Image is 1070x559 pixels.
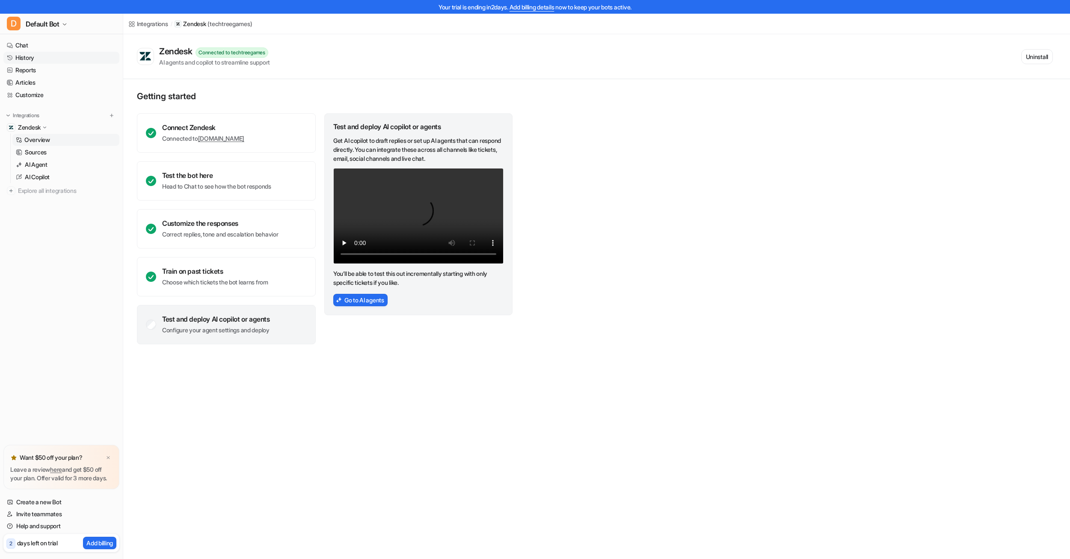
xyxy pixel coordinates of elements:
[159,46,196,56] div: Zendesk
[3,89,119,101] a: Customize
[106,455,111,461] img: x
[162,230,278,239] p: Correct replies, tone and escalation behavior
[162,134,244,143] p: Connected to
[9,125,14,130] img: Zendesk
[196,47,268,58] div: Connected to techtreegames
[10,465,113,482] p: Leave a review and get $50 off your plan. Offer valid for 3 more days.
[333,168,504,264] video: Your browser does not support the video tag.
[198,135,244,142] a: [DOMAIN_NAME]
[128,19,168,28] a: Integrations
[12,171,119,183] a: AI Copilot
[159,58,270,67] div: AI agents and copilot to streamline support
[3,508,119,520] a: Invite teammates
[333,269,504,287] p: You’ll be able to test this out incrementally starting with only specific tickets if you like.
[162,219,278,228] div: Customize the responses
[25,148,47,157] p: Sources
[137,91,513,101] p: Getting started
[510,3,554,11] a: Add billing details
[109,112,115,118] img: menu_add.svg
[9,540,12,547] p: 2
[5,112,11,118] img: expand menu
[50,466,62,473] a: here
[162,182,271,191] p: Head to Chat to see how the bot responds
[333,136,504,163] p: Get AI copilot to draft replies or set up AI agents that can respond directly. You can integrate ...
[333,122,504,131] div: Test and deploy AI copilot or agents
[12,134,119,146] a: Overview
[139,51,152,62] img: Zendesk logo
[162,123,244,132] div: Connect Zendesk
[20,453,83,462] p: Want $50 off your plan?
[3,111,42,120] button: Integrations
[12,159,119,171] a: AI Agent
[162,171,271,180] div: Test the bot here
[183,20,206,28] p: Zendesk
[207,20,252,28] p: ( techtreegames )
[3,39,119,51] a: Chat
[25,173,50,181] p: AI Copilot
[162,315,270,323] div: Test and deploy AI copilot or agents
[10,454,17,461] img: star
[24,136,50,144] p: Overview
[175,20,252,28] a: Zendesk(techtreegames)
[3,64,119,76] a: Reports
[86,538,113,547] p: Add billing
[26,18,59,30] span: Default Bot
[137,19,168,28] div: Integrations
[336,297,342,303] img: AiAgentsIcon
[13,112,39,119] p: Integrations
[7,186,15,195] img: explore all integrations
[3,52,119,64] a: History
[83,537,116,549] button: Add billing
[18,184,116,198] span: Explore all integrations
[25,160,47,169] p: AI Agent
[3,520,119,532] a: Help and support
[162,267,268,275] div: Train on past tickets
[171,20,172,28] span: /
[333,294,388,306] button: Go to AI agents
[18,123,41,132] p: Zendesk
[7,17,21,30] span: D
[1021,49,1053,64] button: Uninstall
[17,538,58,547] p: days left on trial
[3,185,119,197] a: Explore all integrations
[3,496,119,508] a: Create a new Bot
[162,278,268,287] p: Choose which tickets the bot learns from
[3,77,119,89] a: Articles
[162,326,270,334] p: Configure your agent settings and deploy
[12,146,119,158] a: Sources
